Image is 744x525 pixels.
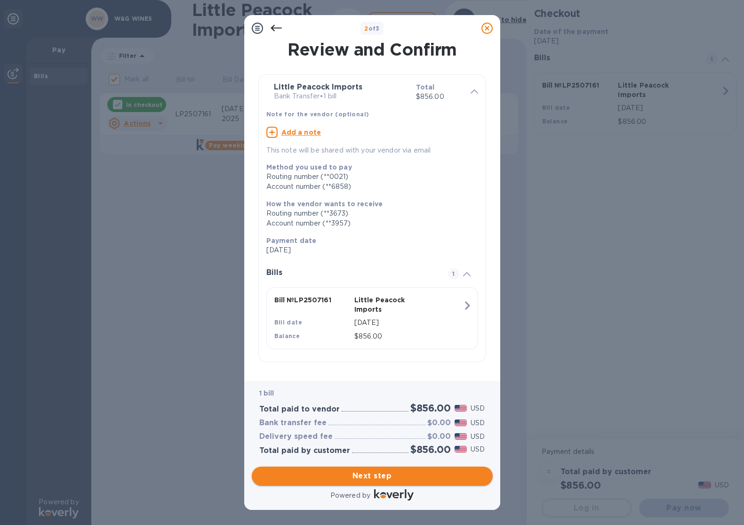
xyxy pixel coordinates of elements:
b: 1 bill [259,389,274,397]
div: Routing number (**0021) [266,172,471,182]
img: USD [455,433,467,440]
p: [DATE] [354,318,463,328]
p: USD [471,432,485,442]
h3: Bills [266,268,437,277]
h1: Review and Confirm [256,40,488,59]
h3: $0.00 [427,432,451,441]
div: Little Peacock ImportsBank Transfer•1 billTotal$856.00Note for the vendor (optional)Add a noteThi... [266,82,478,155]
span: 2 [364,25,368,32]
img: USD [455,420,467,426]
div: Account number (**6858) [266,182,471,192]
b: Method you used to pay [266,163,352,171]
h2: $856.00 [410,444,451,455]
div: Account number (**3957) [266,218,471,228]
b: Balance [274,332,300,339]
b: of 3 [364,25,380,32]
div: Routing number (**3673) [266,209,471,218]
b: Little Peacock Imports [274,82,362,91]
p: Bill № LP2507161 [274,295,351,305]
h3: Total paid by customer [259,446,350,455]
p: USD [471,418,485,428]
button: Bill №LP2507161Little Peacock ImportsBill date[DATE]Balance$856.00 [266,287,478,349]
p: $856.00 [416,92,463,102]
b: Note for the vendor (optional) [266,111,369,118]
p: This note will be shared with your vendor via email [266,145,478,155]
p: USD [471,404,485,413]
img: USD [455,405,467,412]
p: Bank Transfer • 1 bill [274,91,408,101]
b: Total [416,83,435,91]
h3: Delivery speed fee [259,432,333,441]
b: How the vendor wants to receive [266,200,383,208]
p: Powered by [330,491,370,501]
b: Bill date [274,319,303,326]
span: 1 [448,268,459,280]
span: Next step [259,470,485,482]
b: Payment date [266,237,317,244]
img: USD [455,446,467,452]
p: [DATE] [266,245,471,255]
button: Next step [252,467,493,485]
h3: Bank transfer fee [259,419,327,428]
img: Logo [374,489,414,501]
p: Little Peacock Imports [354,295,431,314]
h2: $856.00 [410,402,451,414]
p: USD [471,444,485,454]
h3: $0.00 [427,419,451,428]
p: $856.00 [354,331,463,341]
h3: Total paid to vendor [259,405,340,414]
u: Add a note [281,129,321,136]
